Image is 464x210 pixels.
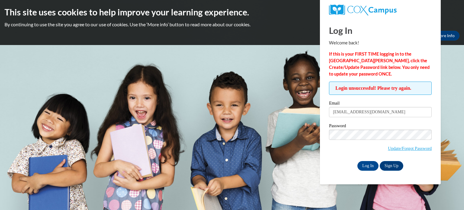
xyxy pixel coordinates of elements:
[329,124,432,130] label: Password
[329,82,432,95] span: Login unsuccessful! Please try again.
[5,21,459,28] p: By continuing to use the site you agree to our use of cookies. Use the ‘More info’ button to read...
[329,24,432,37] h1: Log In
[329,5,432,15] a: COX Campus
[431,31,459,40] a: More Info
[5,6,459,18] h2: This site uses cookies to help improve your learning experience.
[388,146,432,151] a: Update/Forgot Password
[357,161,379,171] input: Log In
[329,101,432,107] label: Email
[380,161,403,171] a: Sign Up
[329,40,432,46] p: Welcome back!
[329,51,430,76] strong: If this is your FIRST TIME logging in to the [GEOGRAPHIC_DATA][PERSON_NAME], click the Create/Upd...
[329,5,397,15] img: COX Campus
